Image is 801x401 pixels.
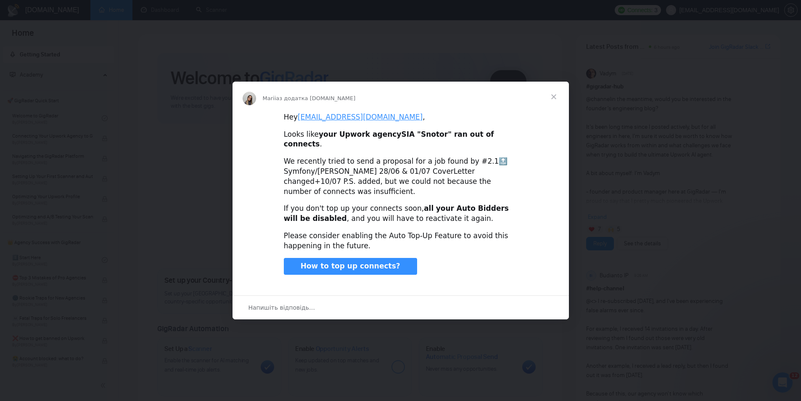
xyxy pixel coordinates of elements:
[539,82,569,112] span: Закрити
[233,295,569,319] div: Відкрити бесіду й відповісти
[284,258,417,275] a: How to top up connects?
[424,204,434,212] b: all
[284,130,518,150] div: Looks like .
[248,302,315,313] span: Напишіть відповідь…
[319,130,402,138] b: your Upwork agency
[243,92,256,105] img: Profile image for Mariia
[284,204,518,224] div: If you don't top up your connects soon, , and you will have to reactivate it again.
[284,130,494,149] b: SIA "Snotor" ran out of connects
[284,157,518,197] div: We recently tried to send a proposal for a job found by #2.1🔝 Symfony/[PERSON_NAME] 28/06 & 01/07...
[301,262,400,270] span: How to top up connects?
[284,112,518,122] div: Hey ,
[298,113,423,121] a: [EMAIL_ADDRESS][DOMAIN_NAME]
[279,95,355,101] span: з додатка [DOMAIN_NAME]
[284,231,518,251] div: Please consider enabling the Auto Top-Up Feature to avoid this happening in the future.
[263,95,280,101] span: Mariia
